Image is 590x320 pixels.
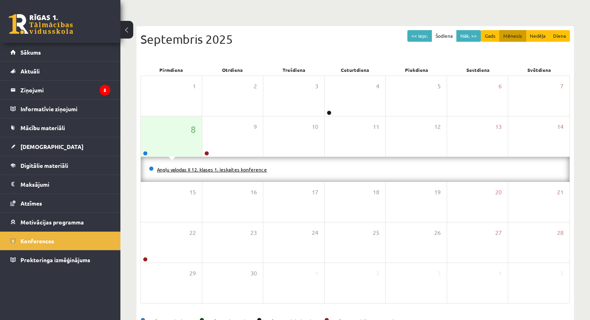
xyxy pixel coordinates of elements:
span: 3 [315,82,318,91]
a: Rīgas 1. Tālmācības vidusskola [9,14,73,34]
span: [DEMOGRAPHIC_DATA] [20,143,83,150]
span: 22 [189,228,196,237]
button: << Iepr. [407,30,432,42]
span: Digitālie materiāli [20,162,68,169]
a: Ziņojumi5 [10,81,110,99]
legend: Maksājumi [20,175,110,194]
span: 5 [437,82,441,91]
span: 14 [557,122,564,131]
div: Ceturtdiena [325,64,386,75]
legend: Informatīvie ziņojumi [20,100,110,118]
span: 26 [434,228,441,237]
span: 10 [312,122,318,131]
span: 13 [495,122,502,131]
a: Atzīmes [10,194,110,212]
span: 27 [495,228,502,237]
span: 9 [254,122,257,131]
a: Proktoringa izmēģinājums [10,251,110,269]
a: Angļu valodas II 12. klases 1. ieskaites konference [157,166,267,173]
span: 28 [557,228,564,237]
button: Diena [549,30,570,42]
span: Proktoringa izmēģinājums [20,256,90,263]
legend: Ziņojumi [20,81,110,99]
a: Konferences [10,232,110,250]
div: Septembris 2025 [140,30,570,48]
span: Sākums [20,49,41,56]
a: [DEMOGRAPHIC_DATA] [10,137,110,156]
div: Pirmdiena [140,64,202,75]
div: Sestdiena [447,64,509,75]
span: 25 [373,228,379,237]
span: 24 [312,228,318,237]
span: 23 [250,228,257,237]
span: 1 [193,82,196,91]
a: Digitālie materiāli [10,156,110,175]
span: Atzīmes [20,200,42,207]
a: Maksājumi [10,175,110,194]
a: Informatīvie ziņojumi [10,100,110,118]
div: Trešdiena [263,64,325,75]
span: 5 [560,269,564,278]
i: 5 [100,85,110,96]
span: Motivācijas programma [20,218,84,226]
span: 20 [495,188,502,197]
span: 6 [498,82,502,91]
div: Piekdiena [386,64,447,75]
span: 8 [191,122,196,136]
div: Svētdiena [509,64,570,75]
span: 16 [250,188,257,197]
span: 3 [437,269,441,278]
button: Nedēļa [526,30,549,42]
span: 4 [498,269,502,278]
span: 21 [557,188,564,197]
span: 11 [373,122,379,131]
span: 15 [189,188,196,197]
span: 2 [376,269,379,278]
a: Sākums [10,43,110,61]
span: 12 [434,122,441,131]
a: Motivācijas programma [10,213,110,231]
span: 2 [254,82,257,91]
span: Aktuāli [20,67,40,75]
a: Aktuāli [10,62,110,80]
span: 1 [315,269,318,278]
button: Nāk. >> [456,30,481,42]
button: Mēnesis [499,30,526,42]
span: Mācību materiāli [20,124,65,131]
span: 18 [373,188,379,197]
button: Šodiena [431,30,457,42]
span: Konferences [20,237,54,245]
span: 7 [560,82,564,91]
span: 30 [250,269,257,278]
span: 4 [376,82,379,91]
div: Otrdiena [202,64,263,75]
span: 19 [434,188,441,197]
span: 29 [189,269,196,278]
span: 17 [312,188,318,197]
a: Mācību materiāli [10,118,110,137]
button: Gads [481,30,500,42]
